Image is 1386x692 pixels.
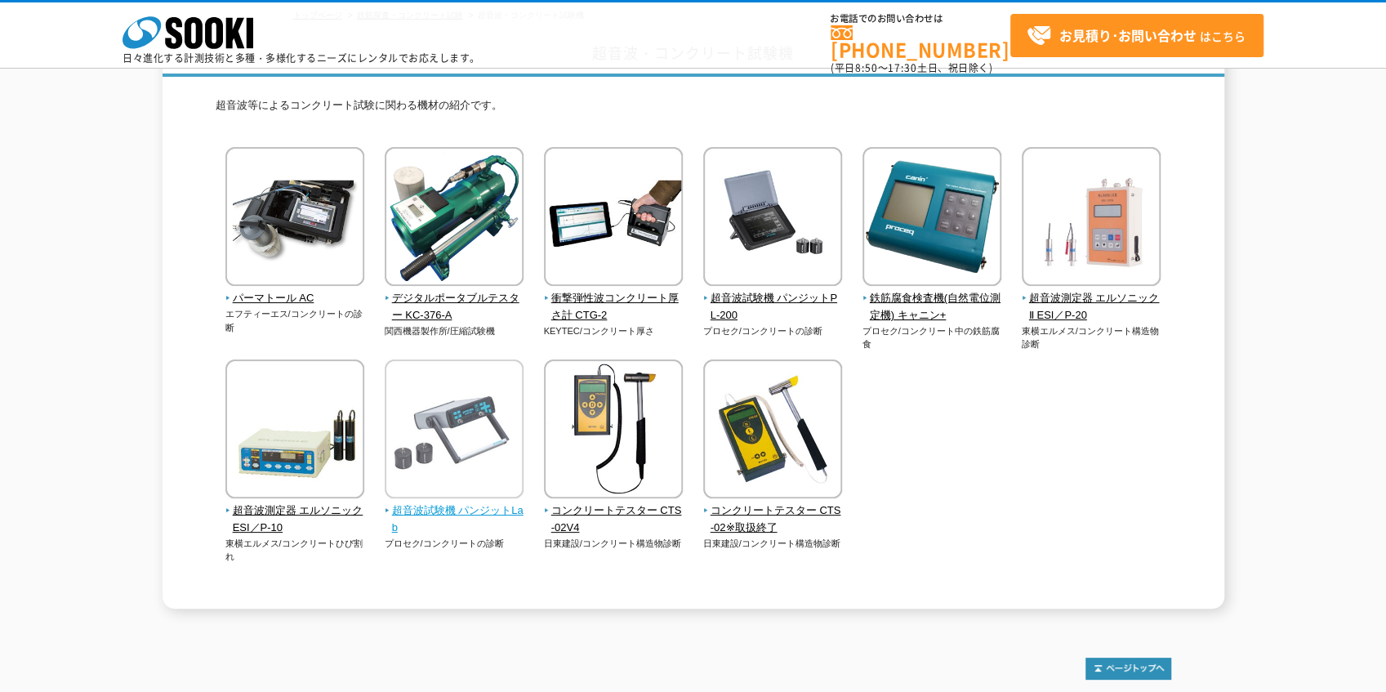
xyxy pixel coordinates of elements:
img: コンクリートテスター CTS-02V4 [544,359,683,502]
p: 超音波等によるコンクリート試験に関わる機材の紹介です。 [216,97,1171,123]
p: エフティーエス/コンクリートの診断 [225,307,365,334]
a: 衝撃弾性波コンクリート厚さ計 CTG-2 [544,275,684,324]
span: 鉄筋腐食検査機(自然電位測定機) キャニン+ [862,290,1002,324]
p: プロセク/コンクリート中の鉄筋腐食 [862,324,1002,351]
img: 衝撃弾性波コンクリート厚さ計 CTG-2 [544,147,683,290]
img: 超音波測定器 エルソニックⅡ ESI／P-20 [1022,147,1161,290]
img: 超音波試験機 パンジットLab [385,359,524,502]
a: デジタルポータブルテスター KC-376-A [385,275,524,324]
span: はこちら [1027,24,1246,48]
img: 鉄筋腐食検査機(自然電位測定機) キャニン+ [862,147,1001,290]
p: 関西機器製作所/圧縮試験機 [385,324,524,338]
img: コンクリートテスター CTS-02※取扱終了 [703,359,842,502]
img: デジタルポータブルテスター KC-376-A [385,147,524,290]
p: プロセク/コンクリートの診断 [703,324,843,338]
span: コンクリートテスター CTS-02V4 [544,502,684,537]
p: 日東建設/コンクリート構造物診断 [544,537,684,551]
p: KEYTEC/コンクリート厚さ [544,324,684,338]
a: コンクリートテスター CTS-02V4 [544,487,684,536]
a: 超音波試験機 パンジットLab [385,487,524,536]
a: 超音波試験機 パンジットPL-200 [703,275,843,324]
span: お電話でのお問い合わせは [831,14,1010,24]
span: 衝撃弾性波コンクリート厚さ計 CTG-2 [544,290,684,324]
span: 超音波測定器 エルソニックⅡ ESI／P-20 [1022,290,1161,324]
a: 超音波測定器 エルソニックESI／P-10 [225,487,365,536]
span: 超音波試験機 パンジットPL-200 [703,290,843,324]
a: コンクリートテスター CTS-02※取扱終了 [703,487,843,536]
img: 超音波試験機 パンジットPL-200 [703,147,842,290]
a: お見積り･お問い合わせはこちら [1010,14,1263,57]
span: コンクリートテスター CTS-02※取扱終了 [703,502,843,537]
a: 鉄筋腐食検査機(自然電位測定機) キャニン+ [862,275,1002,324]
img: パーマトール AC [225,147,364,290]
span: デジタルポータブルテスター KC-376-A [385,290,524,324]
p: 東横エルメス/コンクリート構造物診断 [1022,324,1161,351]
a: パーマトール AC [225,275,365,307]
span: 超音波試験機 パンジットLab [385,502,524,537]
span: 8:50 [855,60,878,75]
a: 超音波測定器 エルソニックⅡ ESI／P-20 [1022,275,1161,324]
strong: お見積り･お問い合わせ [1059,25,1197,45]
span: (平日 ～ 土日、祝日除く) [831,60,992,75]
p: 日々進化する計測技術と多種・多様化するニーズにレンタルでお応えします。 [123,53,480,63]
p: 日東建設/コンクリート構造物診断 [703,537,843,551]
span: パーマトール AC [225,290,365,307]
span: 超音波測定器 エルソニックESI／P-10 [225,502,365,537]
img: 超音波測定器 エルソニックESI／P-10 [225,359,364,502]
span: 17:30 [888,60,917,75]
img: トップページへ [1085,658,1171,680]
p: プロセク/コンクリートの診断 [385,537,524,551]
a: [PHONE_NUMBER] [831,25,1010,59]
p: 東横エルメス/コンクリートひび割れ [225,537,365,564]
